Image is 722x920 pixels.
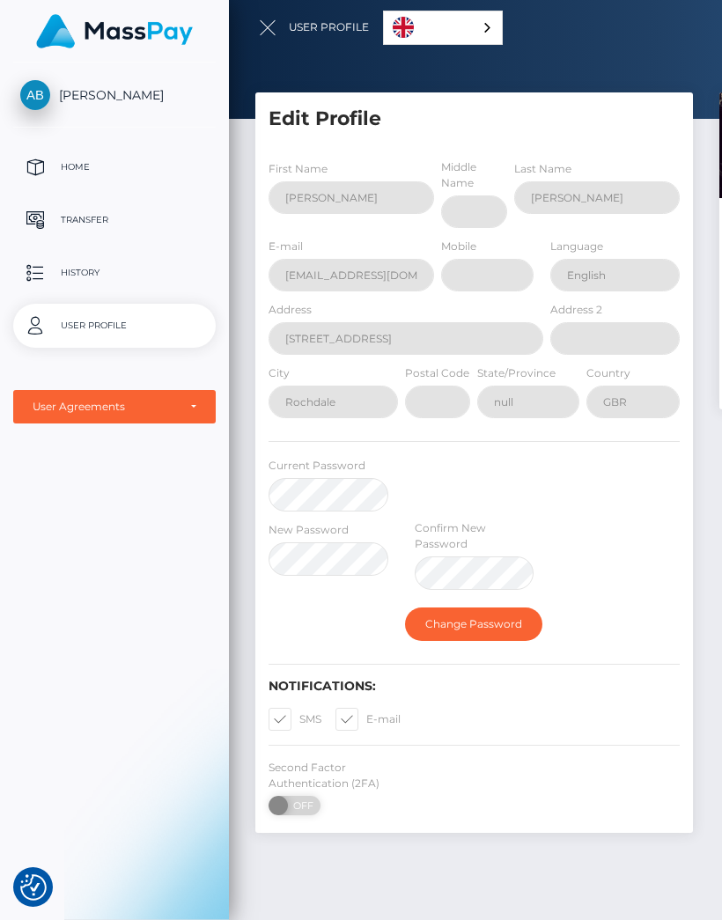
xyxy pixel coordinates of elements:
[20,874,47,901] img: Revisit consent button
[33,400,177,414] div: User Agreements
[20,260,209,286] p: History
[20,874,47,901] button: Consent Preferences
[20,207,209,233] p: Transfer
[13,198,216,242] a: Transfer
[20,154,209,180] p: Home
[13,87,216,103] span: [PERSON_NAME]
[13,145,216,189] a: Home
[13,304,216,348] a: User Profile
[20,313,209,339] p: User Profile
[13,251,216,295] a: History
[36,14,193,48] img: MassPay
[13,390,216,423] button: User Agreements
